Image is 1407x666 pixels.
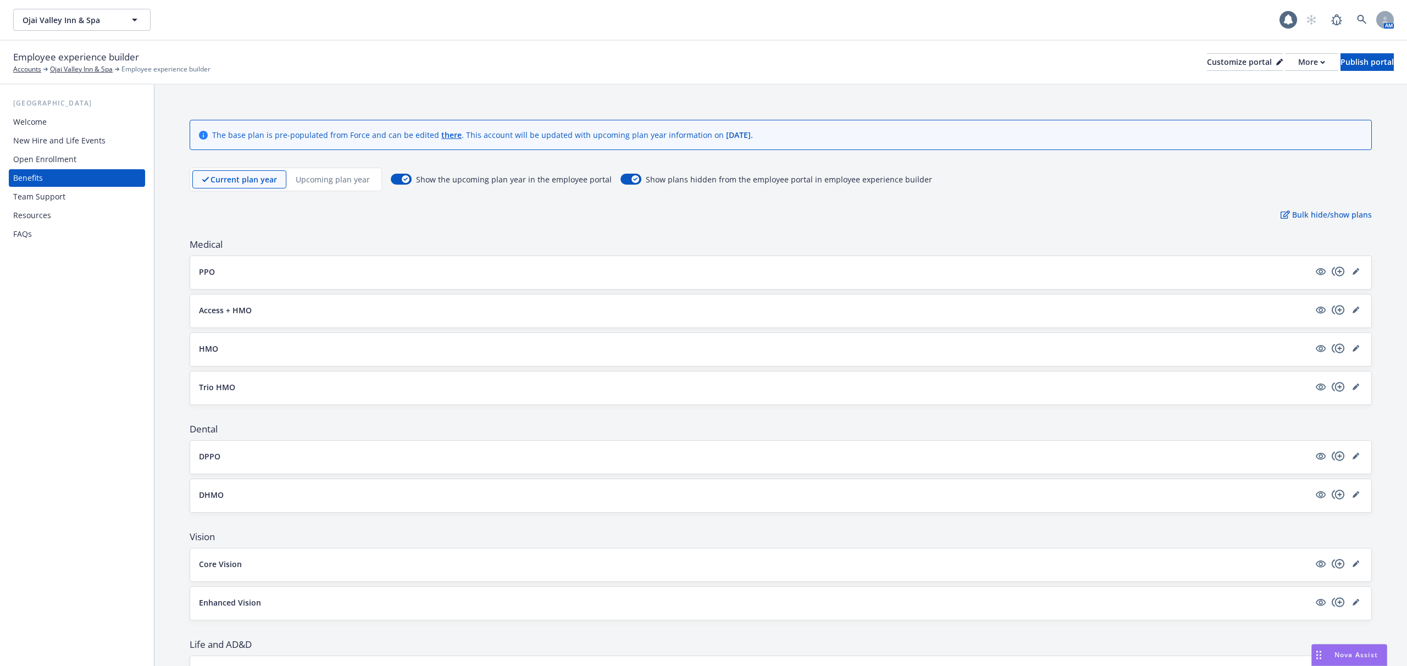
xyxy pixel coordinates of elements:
a: Start snowing [1300,9,1322,31]
a: Accounts [13,64,41,74]
a: editPencil [1349,380,1362,393]
button: Access + HMO [199,304,1310,316]
button: DHMO [199,489,1310,501]
a: copyPlus [1332,342,1345,355]
a: New Hire and Life Events [9,132,145,149]
a: copyPlus [1332,380,1345,393]
a: editPencil [1349,449,1362,463]
div: Resources [13,207,51,224]
p: Upcoming plan year [296,174,370,185]
p: HMO [199,343,218,354]
a: editPencil [1349,488,1362,501]
a: copyPlus [1332,557,1345,570]
button: Publish portal [1340,53,1394,71]
a: visible [1314,265,1327,278]
a: visible [1314,596,1327,609]
div: Welcome [13,113,47,131]
p: DHMO [199,489,224,501]
a: visible [1314,488,1327,501]
a: Search [1351,9,1373,31]
a: editPencil [1349,596,1362,609]
p: Access + HMO [199,304,252,316]
button: Nova Assist [1311,644,1387,666]
button: Customize portal [1207,53,1283,71]
a: there [441,130,462,140]
a: Benefits [9,169,145,187]
div: New Hire and Life Events [13,132,106,149]
p: DPPO [199,451,220,462]
a: copyPlus [1332,596,1345,609]
p: Core Vision [199,558,242,570]
a: Report a Bug [1326,9,1348,31]
a: visible [1314,342,1327,355]
a: copyPlus [1332,303,1345,317]
p: Bulk hide/show plans [1281,209,1372,220]
a: visible [1314,303,1327,317]
a: visible [1314,557,1327,570]
div: More [1298,54,1325,70]
button: Enhanced Vision [199,597,1310,608]
a: copyPlus [1332,488,1345,501]
a: editPencil [1349,303,1362,317]
a: Open Enrollment [9,151,145,168]
a: visible [1314,449,1327,463]
div: Drag to move [1312,645,1326,665]
button: Trio HMO [199,381,1310,393]
p: Trio HMO [199,381,235,393]
div: Team Support [13,188,65,206]
span: Employee experience builder [121,64,211,74]
span: Nova Assist [1334,650,1378,659]
button: Core Vision [199,558,1310,570]
span: . This account will be updated with upcoming plan year information on [462,130,726,140]
div: Publish portal [1340,54,1394,70]
p: PPO [199,266,215,277]
p: Current plan year [211,174,277,185]
span: The base plan is pre-populated from Force and can be edited [212,130,441,140]
button: More [1285,53,1338,71]
a: FAQs [9,225,145,243]
p: Enhanced Vision [199,597,261,608]
a: copyPlus [1332,265,1345,278]
a: Welcome [9,113,145,131]
span: [DATE] . [726,130,753,140]
span: Dental [190,423,1372,436]
a: Ojai Valley Inn & Spa [50,64,113,74]
div: Benefits [13,169,43,187]
a: visible [1314,380,1327,393]
a: Resources [9,207,145,224]
span: Vision [190,530,1372,543]
span: Ojai Valley Inn & Spa [23,14,118,26]
div: [GEOGRAPHIC_DATA] [9,98,145,109]
button: DPPO [199,451,1310,462]
a: editPencil [1349,265,1362,278]
div: Open Enrollment [13,151,76,168]
button: HMO [199,343,1310,354]
span: Employee experience builder [13,50,139,64]
span: Show plans hidden from the employee portal in employee experience builder [646,174,932,185]
button: Ojai Valley Inn & Spa [13,9,151,31]
span: Show the upcoming plan year in the employee portal [416,174,612,185]
span: Medical [190,238,1372,251]
a: editPencil [1349,557,1362,570]
a: copyPlus [1332,449,1345,463]
a: editPencil [1349,342,1362,355]
div: FAQs [13,225,32,243]
a: Team Support [9,188,145,206]
button: PPO [199,266,1310,277]
span: Life and AD&D [190,638,1372,651]
div: Customize portal [1207,54,1283,70]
